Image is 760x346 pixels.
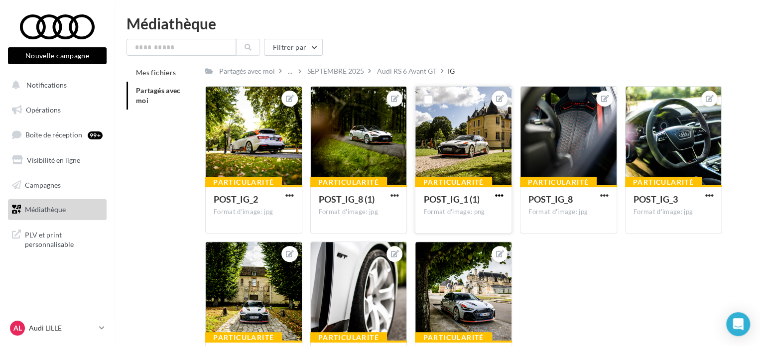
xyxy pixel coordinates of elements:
[27,156,80,164] span: Visibilité en ligne
[726,312,750,336] div: Open Intercom Messenger
[136,68,176,77] span: Mes fichiers
[6,224,109,253] a: PLV et print personnalisable
[214,208,294,217] div: Format d'image: jpg
[377,66,437,76] div: Audi RS 6 Avant GT
[319,208,399,217] div: Format d'image: jpg
[520,177,597,188] div: Particularité
[6,100,109,120] a: Opérations
[423,208,504,217] div: Format d'image: png
[219,66,275,76] div: Partagés avec moi
[6,175,109,196] a: Campagnes
[29,323,95,333] p: Audi LILLE
[423,194,479,205] span: POST_IG_1 (1)
[6,124,109,145] a: Boîte de réception99+
[205,332,282,343] div: Particularité
[6,150,109,171] a: Visibilité en ligne
[214,194,258,205] span: POST_IG_2
[25,205,66,214] span: Médiathèque
[25,180,61,189] span: Campagnes
[25,228,103,249] span: PLV et print personnalisable
[136,86,181,105] span: Partagés avec moi
[13,323,22,333] span: AL
[88,131,103,139] div: 99+
[528,194,573,205] span: POST_IG_8
[286,64,294,78] div: ...
[8,47,107,64] button: Nouvelle campagne
[633,208,714,217] div: Format d'image: jpg
[310,332,387,343] div: Particularité
[625,177,702,188] div: Particularité
[528,208,609,217] div: Format d'image: jpg
[26,81,67,89] span: Notifications
[415,332,492,343] div: Particularité
[264,39,323,56] button: Filtrer par
[6,199,109,220] a: Médiathèque
[307,66,364,76] div: SEPTEMBRE 2025
[448,66,455,76] div: IG
[319,194,375,205] span: POST_IG_8 (1)
[127,16,748,31] div: Médiathèque
[25,130,82,139] span: Boîte de réception
[26,106,61,114] span: Opérations
[8,319,107,338] a: AL Audi LILLE
[415,177,492,188] div: Particularité
[205,177,282,188] div: Particularité
[6,75,105,96] button: Notifications
[633,194,678,205] span: POST_IG_3
[310,177,387,188] div: Particularité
